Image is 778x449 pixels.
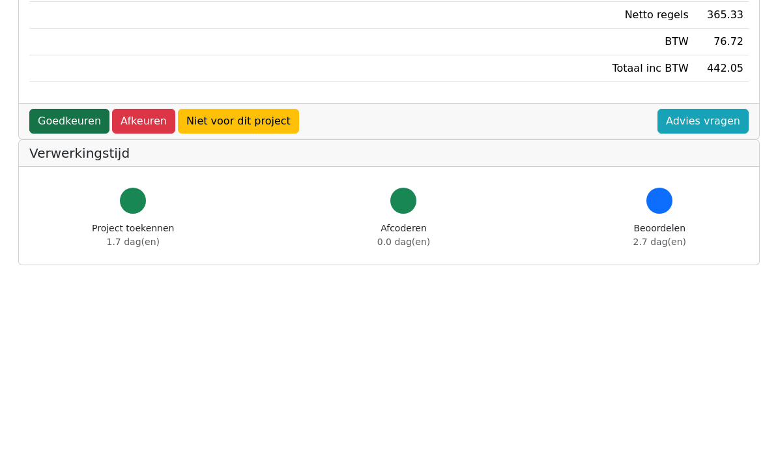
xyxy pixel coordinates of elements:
[377,237,430,248] span: 0.0 dag(en)
[694,3,749,29] td: 365.33
[694,56,749,83] td: 442.05
[657,109,749,134] a: Advies vragen
[694,29,749,56] td: 76.72
[92,222,174,250] div: Project toekennen
[377,222,430,250] div: Afcoderen
[107,237,160,248] span: 1.7 dag(en)
[29,146,749,162] h5: Verwerkingstijd
[603,29,694,56] td: BTW
[178,109,299,134] a: Niet voor dit project
[603,3,694,29] td: Netto regels
[112,109,175,134] a: Afkeuren
[29,109,109,134] a: Goedkeuren
[633,237,686,248] span: 2.7 dag(en)
[633,222,686,250] div: Beoordelen
[603,56,694,83] td: Totaal inc BTW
